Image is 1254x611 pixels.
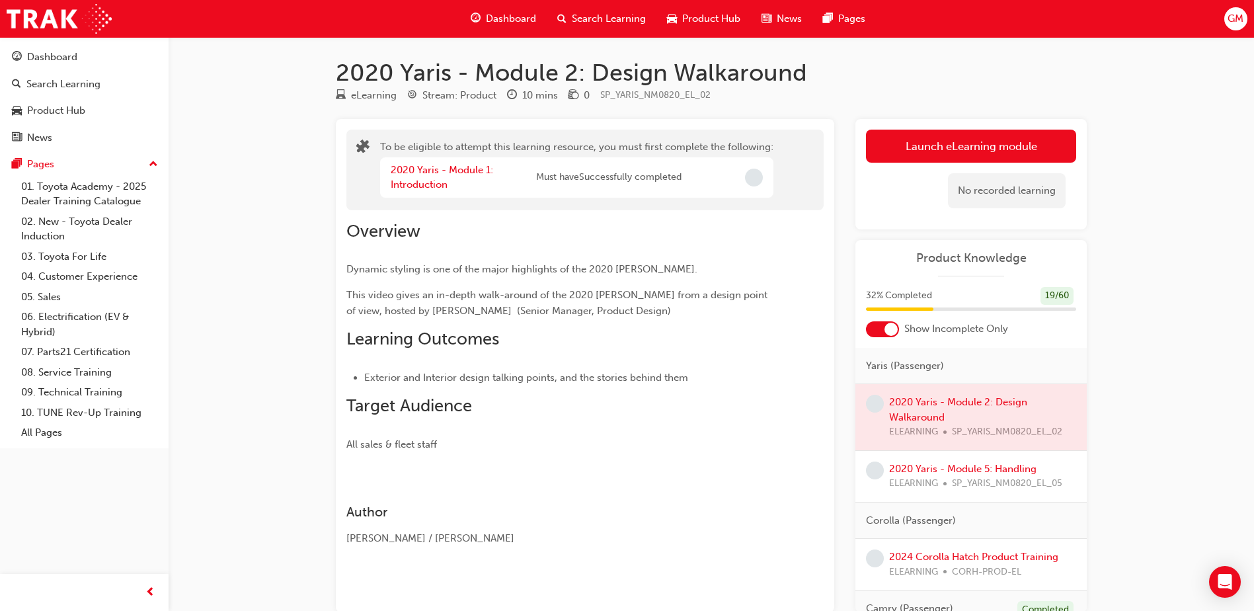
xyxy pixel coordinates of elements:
[952,476,1062,491] span: SP_YARIS_NM0820_EL_05
[407,90,417,102] span: target-icon
[1224,7,1247,30] button: GM
[557,11,567,27] span: search-icon
[838,11,865,26] span: Pages
[5,126,163,150] a: News
[16,382,163,403] a: 09. Technical Training
[380,140,773,200] div: To be eligible to attempt this learning resource, you must first complete the following:
[522,88,558,103] div: 10 mins
[568,90,578,102] span: money-icon
[351,88,397,103] div: eLearning
[12,159,22,171] span: pages-icon
[346,505,776,520] h3: Author
[336,58,1087,87] h1: 2020 Yaris - Module 2: Design Walkaround
[866,550,884,567] span: learningRecordVerb_NONE-icon
[486,11,536,26] span: Dashboard
[346,221,420,241] span: Overview
[745,169,763,186] span: Incomplete
[12,79,21,91] span: search-icon
[471,11,481,27] span: guage-icon
[346,395,472,416] span: Target Audience
[823,11,833,27] span: pages-icon
[948,173,1066,208] div: No recorded learning
[682,11,740,26] span: Product Hub
[889,551,1058,563] a: 2024 Corolla Hatch Product Training
[952,565,1021,580] span: CORH-PROD-EL
[547,5,656,32] a: search-iconSearch Learning
[27,157,54,172] div: Pages
[346,289,770,317] span: This video gives an in-depth walk-around of the 2020 [PERSON_NAME] from a design point of view, h...
[16,266,163,287] a: 04. Customer Experience
[16,403,163,423] a: 10. TUNE Rev-Up Training
[5,72,163,97] a: Search Learning
[26,77,100,92] div: Search Learning
[346,531,776,546] div: [PERSON_NAME] / [PERSON_NAME]
[584,88,590,103] div: 0
[422,88,496,103] div: Stream: Product
[16,212,163,247] a: 02. New - Toyota Dealer Induction
[16,362,163,383] a: 08. Service Training
[5,152,163,177] button: Pages
[5,42,163,152] button: DashboardSearch LearningProduct HubNews
[866,358,944,374] span: Yaris (Passenger)
[866,462,884,479] span: learningRecordVerb_NONE-icon
[12,132,22,144] span: news-icon
[12,52,22,63] span: guage-icon
[16,287,163,307] a: 05. Sales
[751,5,812,32] a: news-iconNews
[346,329,499,349] span: Learning Outcomes
[889,463,1037,475] a: 2020 Yaris - Module 5: Handling
[5,45,163,69] a: Dashboard
[391,164,493,191] a: 2020 Yaris - Module 1: Introduction
[866,513,956,528] span: Corolla (Passenger)
[149,156,158,173] span: up-icon
[364,372,688,384] span: Exterior and Interior design talking points, and the stories behind them
[866,395,884,413] span: learningRecordVerb_NONE-icon
[889,476,938,491] span: ELEARNING
[336,90,346,102] span: learningResourceType_ELEARNING-icon
[568,87,590,104] div: Price
[1228,11,1243,26] span: GM
[507,90,517,102] span: clock-icon
[346,263,697,275] span: Dynamic styling is one of the major highlights of the 2020 [PERSON_NAME].
[866,130,1076,163] button: Launch eLearning module
[667,11,677,27] span: car-icon
[1209,566,1241,598] div: Open Intercom Messenger
[27,130,52,145] div: News
[16,342,163,362] a: 07. Parts21 Certification
[536,170,682,185] span: Must have Successfully completed
[145,585,155,601] span: prev-icon
[777,11,802,26] span: News
[866,288,932,304] span: 32 % Completed
[12,105,22,117] span: car-icon
[866,251,1076,266] a: Product Knowledge
[5,99,163,123] a: Product Hub
[904,321,1008,337] span: Show Incomplete Only
[1040,287,1074,305] div: 19 / 60
[16,307,163,342] a: 06. Electrification (EV & Hybrid)
[356,141,370,156] span: puzzle-icon
[572,11,646,26] span: Search Learning
[16,423,163,443] a: All Pages
[762,11,771,27] span: news-icon
[7,4,112,34] img: Trak
[16,247,163,267] a: 03. Toyota For Life
[407,87,496,104] div: Stream
[600,89,711,101] span: Learning resource code
[346,438,437,450] span: All sales & fleet staff
[507,87,558,104] div: Duration
[27,50,77,65] div: Dashboard
[27,103,85,118] div: Product Hub
[889,565,938,580] span: ELEARNING
[336,87,397,104] div: Type
[812,5,876,32] a: pages-iconPages
[460,5,547,32] a: guage-iconDashboard
[16,177,163,212] a: 01. Toyota Academy - 2025 Dealer Training Catalogue
[656,5,751,32] a: car-iconProduct Hub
